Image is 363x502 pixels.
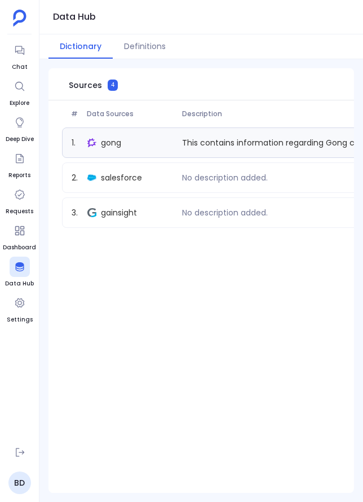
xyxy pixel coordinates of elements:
[113,34,177,59] button: Definitions
[10,76,30,108] a: Explore
[53,9,96,25] h1: Data Hub
[10,40,30,72] a: Chat
[8,171,30,180] span: Reports
[101,137,121,148] span: gong
[5,257,34,288] a: Data Hub
[8,148,30,180] a: Reports
[178,172,272,183] p: No description added.
[108,80,118,91] span: 4
[3,221,36,252] a: Dashboard
[48,34,113,59] button: Dictionary
[67,137,83,148] span: 1 .
[7,315,33,324] span: Settings
[7,293,33,324] a: Settings
[6,112,34,144] a: Deep Dive
[6,135,34,144] span: Deep Dive
[3,243,36,252] span: Dashboard
[67,109,82,118] span: #
[8,472,31,494] a: BD
[10,63,30,72] span: Chat
[101,207,137,218] span: gainsight
[5,279,34,288] span: Data Hub
[178,207,272,218] p: No description added.
[82,109,177,118] span: Data Sources
[67,172,83,183] span: 2 .
[10,99,30,108] span: Explore
[67,207,83,218] span: 3 .
[6,184,33,216] a: Requests
[13,10,26,27] img: petavue logo
[69,80,102,91] span: Sources
[6,207,33,216] span: Requests
[101,172,142,183] span: salesforce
